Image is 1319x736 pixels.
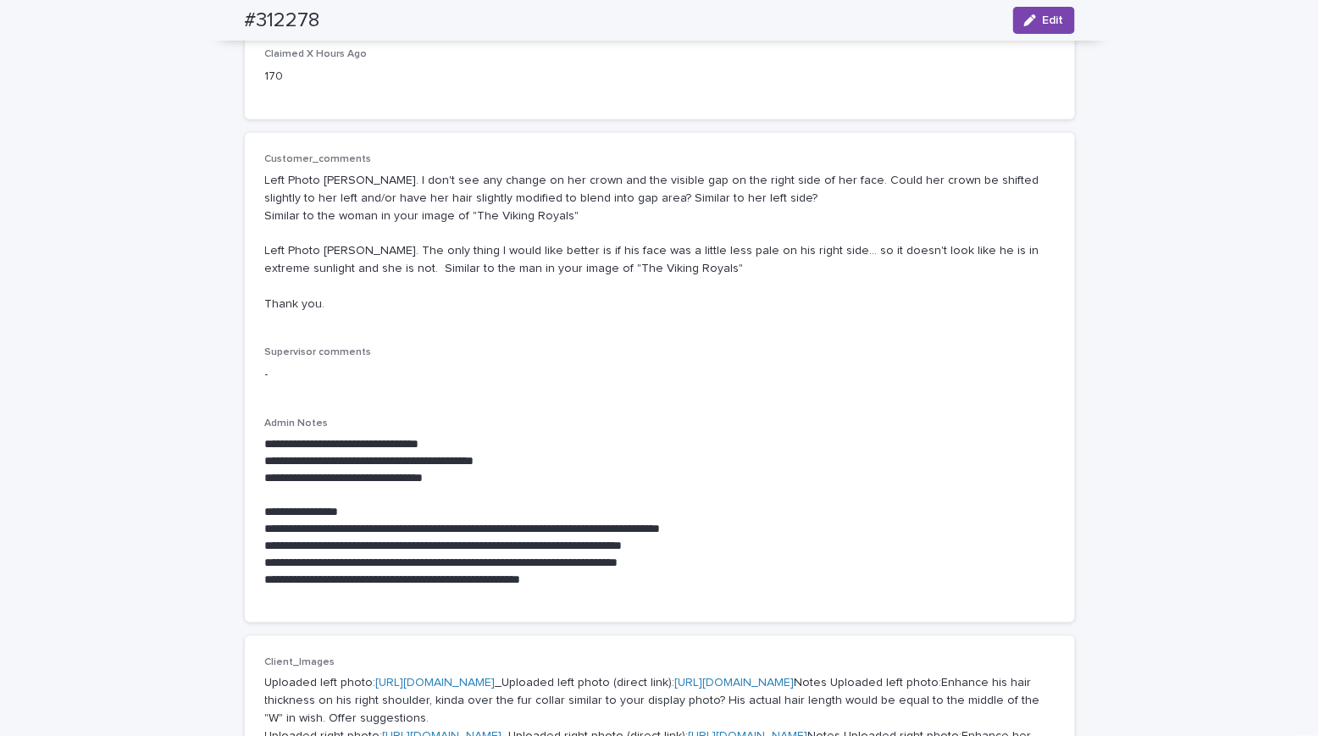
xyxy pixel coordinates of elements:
span: Client_Images [265,657,335,667]
h2: #312278 [245,8,320,33]
span: Claimed X Hours Ago [265,49,368,59]
p: 170 [265,68,515,86]
span: Customer_comments [265,154,372,164]
button: Edit [1013,7,1075,34]
span: Supervisor comments [265,347,372,357]
span: Admin Notes [265,418,329,429]
p: Left Photo [PERSON_NAME]. I don't see any change on her crown and the visible gap on the right si... [265,172,1055,313]
a: [URL][DOMAIN_NAME] [675,678,795,689]
a: [URL][DOMAIN_NAME] [376,678,496,689]
p: - [265,366,1055,384]
span: Edit [1043,14,1064,26]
